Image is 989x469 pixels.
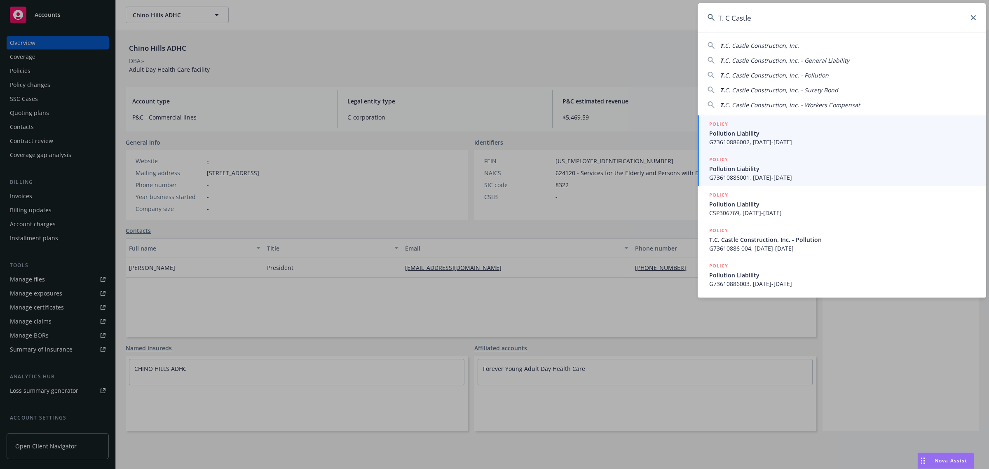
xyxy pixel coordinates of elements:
h5: POLICY [709,226,728,234]
a: POLICYPollution LiabilityCSP306769, [DATE]-[DATE] [698,186,986,222]
span: T.C. Castle Construction, Inc. - Pollution [709,235,976,244]
span: C. Castle Construction, Inc. [725,42,799,49]
span: Pollution Liability [709,129,976,138]
span: Pollution Liability [709,164,976,173]
span: Nova Assist [935,457,967,464]
span: T. [720,42,725,49]
div: Drag to move [918,453,928,469]
span: T. [720,101,725,109]
span: T. [720,71,725,79]
span: G73610886 004, [DATE]-[DATE] [709,244,976,253]
span: C. Castle Construction, Inc. - General Liability [725,56,849,64]
a: POLICYT.C. Castle Construction, Inc. - PollutionG73610886 004, [DATE]-[DATE] [698,222,986,257]
button: Nova Assist [917,453,974,469]
h5: POLICY [709,120,728,128]
span: G73610886002, [DATE]-[DATE] [709,138,976,146]
input: Search... [698,3,986,33]
span: T. [720,56,725,64]
h5: POLICY [709,262,728,270]
span: C. Castle Construction, Inc. - Pollution [725,71,829,79]
span: T. [720,86,725,94]
span: G73610886001, [DATE]-[DATE] [709,173,976,182]
span: CSP306769, [DATE]-[DATE] [709,209,976,217]
span: Pollution Liability [709,271,976,279]
h5: POLICY [709,155,728,164]
span: C. Castle Construction, Inc. - Surety Bond [725,86,838,94]
span: C. Castle Construction, Inc. - Workers Compensat [725,101,860,109]
a: POLICYPollution LiabilityG73610886002, [DATE]-[DATE] [698,115,986,151]
h5: POLICY [709,191,728,199]
a: POLICYPollution LiabilityG73610886003, [DATE]-[DATE] [698,257,986,293]
span: Pollution Liability [709,200,976,209]
span: G73610886003, [DATE]-[DATE] [709,279,976,288]
a: POLICYPollution LiabilityG73610886001, [DATE]-[DATE] [698,151,986,186]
